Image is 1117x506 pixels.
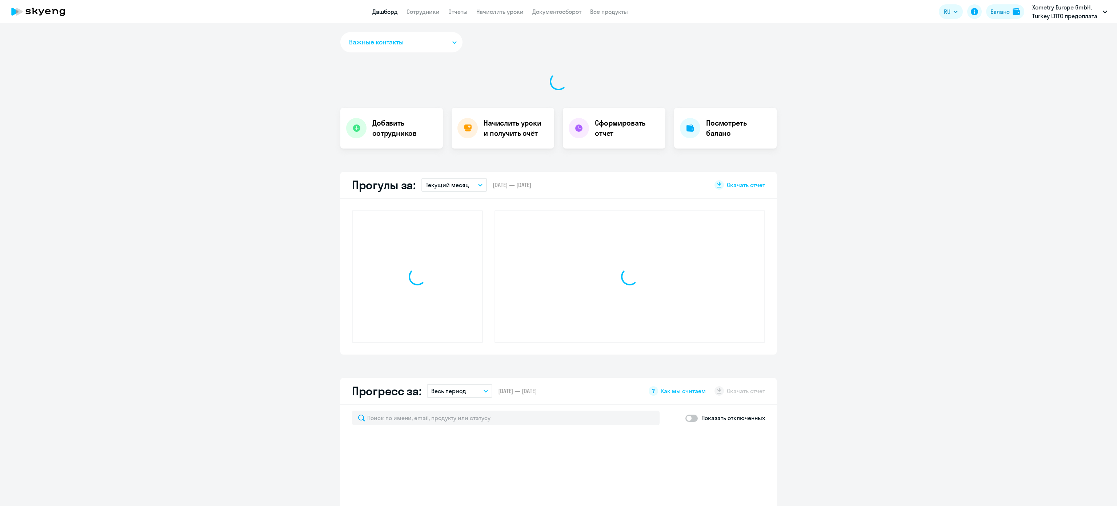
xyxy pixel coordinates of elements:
[493,181,531,189] span: [DATE] — [DATE]
[426,181,469,189] p: Текущий месяц
[1029,3,1111,20] button: Xometry Europe GmbH, Turkey LTITC предоплата (временно)
[372,118,437,138] h4: Добавить сотрудников
[986,4,1024,19] button: Балансbalance
[372,8,398,15] a: Дашборд
[349,37,404,47] span: Важные контакты
[944,7,950,16] span: RU
[352,411,660,425] input: Поиск по имени, email, продукту или статусу
[340,32,463,52] button: Важные контакты
[990,7,1010,16] div: Баланс
[498,387,537,395] span: [DATE] — [DATE]
[484,118,547,138] h4: Начислить уроки и получить счёт
[939,4,963,19] button: RU
[727,181,765,189] span: Скачать отчет
[476,8,524,15] a: Начислить уроки
[421,178,487,192] button: Текущий месяц
[431,387,466,395] p: Весь период
[352,384,421,398] h2: Прогресс за:
[701,414,765,422] p: Показать отключенных
[706,118,771,138] h4: Посмотреть баланс
[352,178,416,192] h2: Прогулы за:
[1032,3,1100,20] p: Xometry Europe GmbH, Turkey LTITC предоплата (временно)
[532,8,581,15] a: Документооборот
[1013,8,1020,15] img: balance
[407,8,440,15] a: Сотрудники
[595,118,660,138] h4: Сформировать отчет
[427,384,492,398] button: Весь период
[448,8,468,15] a: Отчеты
[661,387,706,395] span: Как мы считаем
[590,8,628,15] a: Все продукты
